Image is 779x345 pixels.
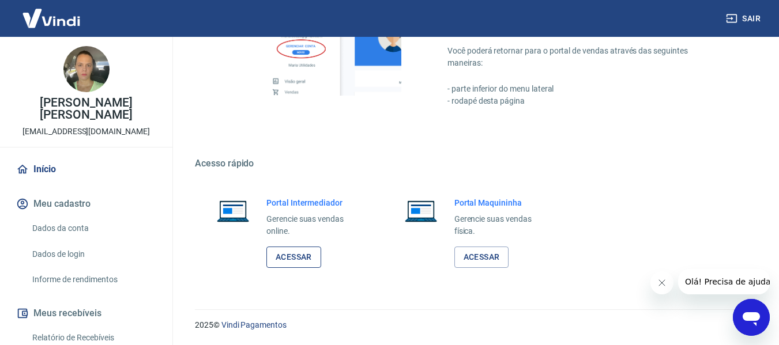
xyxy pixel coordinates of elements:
iframe: Mensagem da empresa [678,269,770,294]
img: Vindi [14,1,89,36]
h5: Acesso rápido [195,158,751,169]
button: Sair [724,8,765,29]
img: Imagem de um notebook aberto [397,197,445,225]
p: Gerencie suas vendas online. [266,213,362,237]
a: Dados da conta [28,217,159,240]
button: Meus recebíveis [14,301,159,326]
a: Início [14,157,159,182]
iframe: Botão para abrir a janela de mensagens [733,299,770,336]
a: Acessar [454,247,509,268]
a: Vindi Pagamentos [221,320,287,329]
h6: Portal Maquininha [454,197,550,208]
p: [PERSON_NAME] [PERSON_NAME] [9,97,163,121]
a: Dados de login [28,242,159,266]
h6: Portal Intermediador [266,197,362,208]
img: Imagem de um notebook aberto [209,197,257,225]
span: Olá! Precisa de ajuda? [7,8,97,17]
p: Gerencie suas vendas física. [454,213,550,237]
p: Você poderá retornar para o portal de vendas através das seguintes maneiras: [447,45,724,69]
p: - parte inferior do menu lateral [447,83,724,95]
a: Informe de rendimentos [28,268,159,291]
button: Meu cadastro [14,191,159,217]
p: [EMAIL_ADDRESS][DOMAIN_NAME] [22,126,150,138]
a: Acessar [266,247,321,268]
img: 15d61fe2-2cf3-463f-abb3-188f2b0ad94a.jpeg [63,46,110,92]
p: 2025 © [195,319,751,331]
p: - rodapé desta página [447,95,724,107]
iframe: Fechar mensagem [650,271,673,294]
